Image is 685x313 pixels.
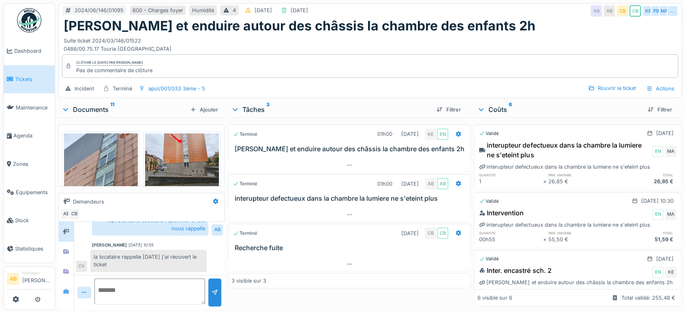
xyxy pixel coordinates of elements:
[235,195,467,202] h3: interupteur defectueux dans la chambre la lumiere ne s'eteint plus
[7,273,19,285] li: AB
[64,34,676,52] div: Suite ticket 2024/03/146/01522 0488/00.75.17 Touria [GEOGRAPHIC_DATA]
[76,60,143,66] div: Clôturé le [DATE] par [PERSON_NAME]
[64,18,535,34] h1: [PERSON_NAME] et enduire autour des châssis la chambre des enfants 2h
[651,5,662,17] div: PB
[266,105,270,114] sup: 3
[509,105,512,114] sup: 6
[479,163,650,171] div: interupteur defectueux dans la chambre la lumiere ne s'eteint plus
[14,47,51,55] span: Dashboard
[612,236,676,243] div: 51,59 €
[15,75,51,83] span: Tickets
[75,6,124,14] div: 2024/06/146/01095
[479,221,650,229] div: interupteur defectueux dans la chambre la lumiere ne s'eteint plus
[16,104,51,111] span: Maintenance
[479,266,551,275] div: Inter. encastré sch. 2
[7,270,51,289] a: AB Manager[PERSON_NAME]
[60,208,72,220] div: AB
[75,85,94,92] div: Incident
[255,6,272,14] div: [DATE]
[479,130,499,137] div: Validé
[4,65,55,94] a: Tickets
[64,133,138,232] img: uqhj7ord8n8qyxcniac1o7jqwtjy
[437,178,448,189] div: AB
[548,230,612,236] h6: prix unitaire
[17,8,41,32] img: Badge_color-CXgf-gQk.svg
[479,178,543,185] div: 1
[437,227,448,239] div: CB
[621,294,675,302] div: Total validé: 255,48 €
[233,230,257,237] div: Terminé
[477,294,512,302] div: 6 visible sur 6
[92,242,127,248] div: [PERSON_NAME]
[4,150,55,178] a: Zones
[4,93,55,122] a: Maintenance
[548,172,612,178] h6: prix unitaire
[401,180,419,188] div: [DATE]
[665,267,676,278] div: KE
[425,178,436,189] div: AB
[233,180,257,187] div: Terminé
[479,208,524,218] div: Intervention
[652,209,664,220] div: EN
[212,224,223,236] div: AB
[479,288,543,294] h6: localisation
[401,229,419,237] div: [DATE]
[133,6,183,14] div: 600 - Charges foyer
[667,5,678,17] div: …
[548,288,612,294] h6: catégorie
[4,206,55,235] a: Stock
[113,85,132,92] div: Terminé
[479,172,543,178] h6: quantité
[22,270,51,287] li: [PERSON_NAME]
[629,5,641,17] div: CB
[73,198,104,206] div: Demandeurs
[612,178,676,185] div: 26,85 €
[616,5,628,17] div: CB
[187,104,221,115] div: Ajouter
[543,178,548,185] div: ×
[192,6,214,14] div: Humidité
[15,217,51,224] span: Stock
[110,105,114,114] sup: 11
[652,146,664,157] div: EN
[233,131,257,138] div: Terminé
[612,172,676,178] h6: total
[22,270,51,276] div: Manager
[479,140,651,160] div: interupteur defectueux dans la chambre la lumiere ne s'eteint plus
[591,5,602,17] div: AB
[479,198,499,205] div: Validé
[437,129,448,140] div: EN
[231,105,430,114] div: Tâches
[231,277,266,285] div: 3 visible sur 3
[665,146,676,157] div: MA
[425,227,436,239] div: CB
[612,230,676,236] h6: total
[479,236,543,243] div: 00h55
[642,5,654,17] div: KE
[543,236,548,243] div: ×
[291,6,308,14] div: [DATE]
[148,85,205,92] div: apol/001/033 3ème - 5
[548,236,612,243] div: 55,50 €
[13,160,51,168] span: Zones
[656,255,674,263] div: [DATE]
[479,255,499,262] div: Validé
[145,133,219,189] img: 4d8h45rcxvoxmqcvlohzvsf7nljt
[235,145,467,153] h3: [PERSON_NAME] et enduire autour des châssis la chambre des enfants 2h
[76,261,87,272] div: CV
[13,132,51,139] span: Agenda
[76,66,152,74] div: Pas de commentaire de clôture
[644,104,675,115] div: Filtrer
[401,130,419,138] div: [DATE]
[16,189,51,196] span: Équipements
[15,245,51,253] span: Statistiques
[477,105,641,114] div: Coûts
[425,129,436,140] div: KE
[479,279,672,286] div: [PERSON_NAME] et enduire autour des châssis la chambre des enfants 2h
[68,208,80,220] div: CB
[665,209,676,220] div: MA
[642,83,678,94] div: Actions
[90,250,207,272] div: la locataire rappelle [DATE] j'ai réouvert le ticket
[548,178,612,185] div: 26,85 €
[641,197,674,205] div: [DATE] 10:30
